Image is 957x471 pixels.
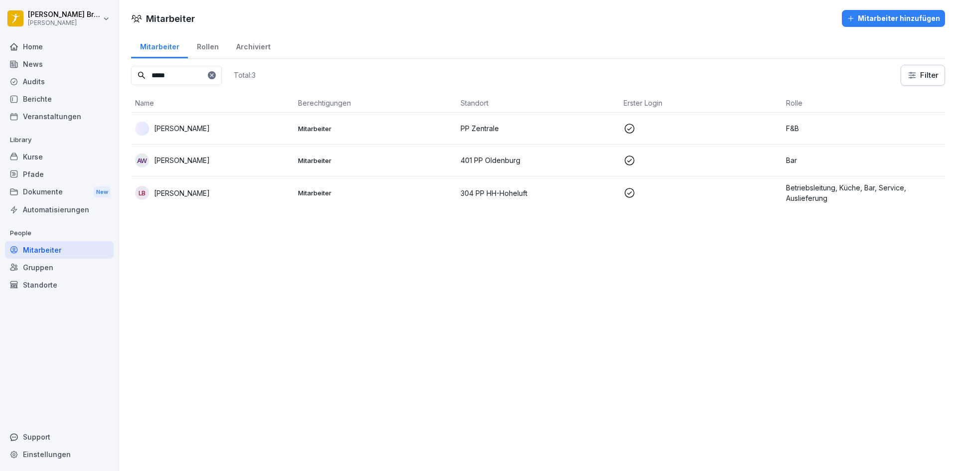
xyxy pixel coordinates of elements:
p: Mitarbeiter [298,156,453,165]
a: Home [5,38,114,55]
a: DokumenteNew [5,183,114,201]
a: Einstellungen [5,446,114,463]
p: [PERSON_NAME] [28,19,101,26]
p: [PERSON_NAME] [154,123,210,134]
a: Standorte [5,276,114,294]
p: [PERSON_NAME] Bremke [28,10,101,19]
p: 304 PP HH-Hoheluft [461,188,616,198]
p: F&B [786,123,941,134]
a: Automatisierungen [5,201,114,218]
p: [PERSON_NAME] [154,188,210,198]
a: Pfade [5,165,114,183]
a: Kurse [5,148,114,165]
p: Mitarbeiter [298,188,453,197]
div: New [94,186,111,198]
a: Archiviert [227,33,279,58]
th: Name [131,94,294,113]
p: Library [5,132,114,148]
h1: Mitarbeiter [146,12,195,25]
p: Bar [786,155,941,165]
th: Berechtigungen [294,94,457,113]
p: Total: 3 [234,70,256,80]
p: Betriebsleitung, Küche, Bar, Service, Auslieferung [786,182,941,203]
a: Gruppen [5,259,114,276]
p: People [5,225,114,241]
th: Standort [457,94,620,113]
th: Erster Login [620,94,783,113]
div: Support [5,428,114,446]
a: Veranstaltungen [5,108,114,125]
p: Mitarbeiter [298,124,453,133]
a: Audits [5,73,114,90]
div: Dokumente [5,183,114,201]
p: 401 PP Oldenburg [461,155,616,165]
a: Rollen [188,33,227,58]
p: PP Zentrale [461,123,616,134]
a: Mitarbeiter [131,33,188,58]
div: AW [135,154,149,167]
button: Filter [901,65,945,85]
p: [PERSON_NAME] [154,155,210,165]
th: Rolle [782,94,945,113]
a: Berichte [5,90,114,108]
div: Filter [907,70,939,80]
div: Mitarbeiter hinzufügen [847,13,940,24]
button: Mitarbeiter hinzufügen [842,10,945,27]
div: LB [135,186,149,200]
a: News [5,55,114,73]
a: Mitarbeiter [5,241,114,259]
